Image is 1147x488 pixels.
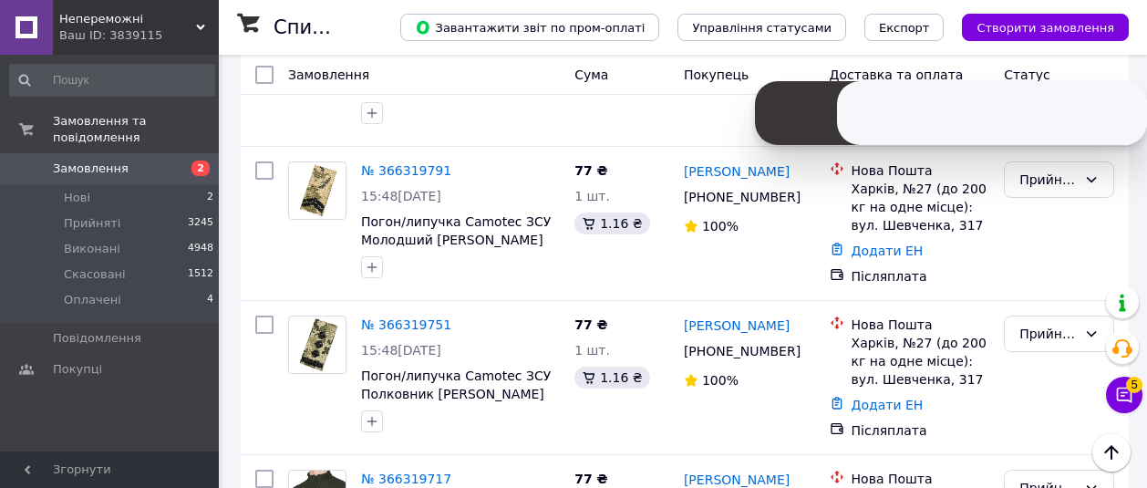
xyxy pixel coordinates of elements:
[1019,324,1077,344] div: Прийнято
[852,244,924,258] a: Додати ЕН
[574,367,649,389] div: 1.16 ₴
[361,472,451,486] a: № 366319717
[852,398,924,412] a: Додати ЕН
[574,317,607,332] span: 77 ₴
[684,67,749,82] span: Покупець
[191,161,210,176] span: 2
[702,373,739,388] span: 100%
[692,21,832,35] span: Управління статусами
[188,215,213,232] span: 3245
[852,161,990,180] div: Нова Пошта
[684,162,790,181] a: [PERSON_NAME]
[288,67,369,82] span: Замовлення
[852,267,990,286] div: Післяплата
[53,113,219,146] span: Замовлення та повідомлення
[574,189,610,203] span: 1 шт.
[207,190,213,206] span: 2
[188,241,213,257] span: 4948
[289,317,346,373] img: Фото товару
[1019,170,1077,190] div: Прийнято
[289,162,346,219] img: Фото товару
[53,361,102,378] span: Покупці
[574,213,649,234] div: 1.16 ₴
[64,241,120,257] span: Виконані
[1106,377,1142,413] button: Чат з покупцем5
[361,317,451,332] a: № 366319751
[677,14,846,41] button: Управління статусами
[59,27,219,44] div: Ваш ID: 3839115
[59,11,196,27] span: Непереможні
[852,180,990,234] div: Харків, №27 (до 200 кг на одне місце): вул. Шевченка, 317
[207,292,213,308] span: 4
[1004,67,1050,82] span: Статус
[361,163,451,178] a: № 366319791
[944,19,1129,34] a: Створити замовлення
[64,266,126,283] span: Скасовані
[680,184,801,210] div: [PHONE_NUMBER]
[976,21,1114,35] span: Створити замовлення
[574,67,608,82] span: Cума
[361,214,551,265] a: Погон/липучка Camotec ЗСУ Молодший [PERSON_NAME] |neper-7339|
[361,343,441,358] span: 15:48[DATE]
[852,470,990,488] div: Нова Пошта
[574,163,607,178] span: 77 ₴
[288,316,346,374] a: Фото товару
[574,472,607,486] span: 77 ₴
[879,21,930,35] span: Експорт
[680,338,801,364] div: [PHONE_NUMBER]
[64,190,90,206] span: Нові
[400,14,659,41] button: Завантажити звіт по пром-оплаті
[415,19,645,36] span: Завантажити звіт по пром-оплаті
[702,219,739,234] span: 100%
[288,161,346,220] a: Фото товару
[361,369,551,420] a: Погон/липучка Camotec ЗСУ Полковник [PERSON_NAME] |neper-7338|
[684,317,790,335] a: [PERSON_NAME]
[274,16,459,38] h1: Список замовлень
[188,266,213,283] span: 1512
[864,14,945,41] button: Експорт
[9,64,215,97] input: Пошук
[53,330,141,347] span: Повідомлення
[1092,433,1131,472] button: Наверх
[1126,377,1142,393] span: 5
[830,67,964,82] span: Доставка та оплата
[962,14,1129,41] button: Створити замовлення
[574,343,610,358] span: 1 шт.
[64,215,120,232] span: Прийняті
[64,292,121,308] span: Оплачені
[53,161,129,177] span: Замовлення
[852,421,990,440] div: Післяплата
[361,189,441,203] span: 15:48[DATE]
[852,334,990,389] div: Харків, №27 (до 200 кг на одне місце): вул. Шевченка, 317
[852,316,990,334] div: Нова Пошта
